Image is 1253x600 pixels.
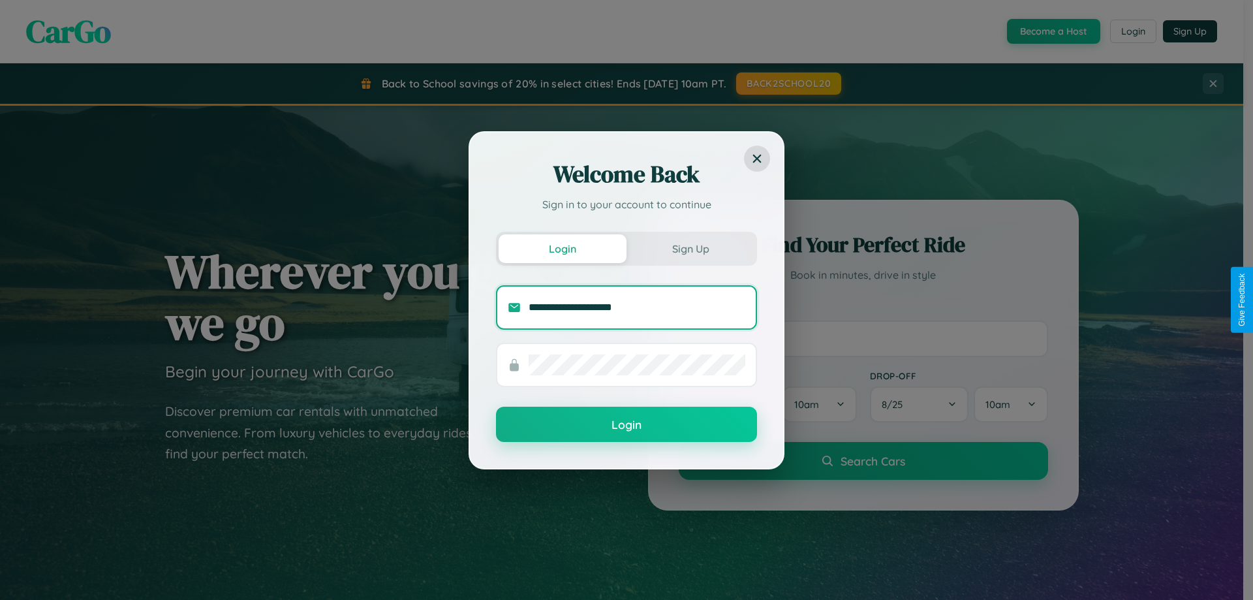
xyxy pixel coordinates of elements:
[1237,274,1246,326] div: Give Feedback
[496,197,757,212] p: Sign in to your account to continue
[496,159,757,190] h2: Welcome Back
[496,407,757,442] button: Login
[626,234,754,263] button: Sign Up
[499,234,626,263] button: Login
